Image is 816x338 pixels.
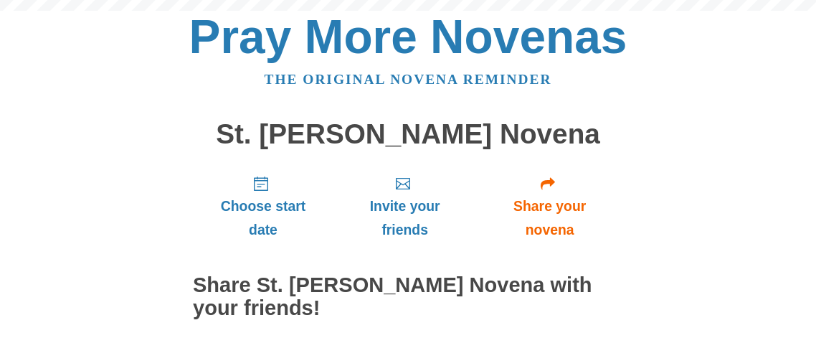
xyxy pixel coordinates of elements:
[333,164,476,249] a: Invite your friends
[476,164,623,249] a: Share your novena
[490,194,609,242] span: Share your novena
[189,10,627,63] a: Pray More Novenas
[193,119,623,150] h1: St. [PERSON_NAME] Novena
[348,194,462,242] span: Invite your friends
[207,194,319,242] span: Choose start date
[193,274,623,320] h2: Share St. [PERSON_NAME] Novena with your friends!
[193,164,333,249] a: Choose start date
[265,72,552,87] a: The original novena reminder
